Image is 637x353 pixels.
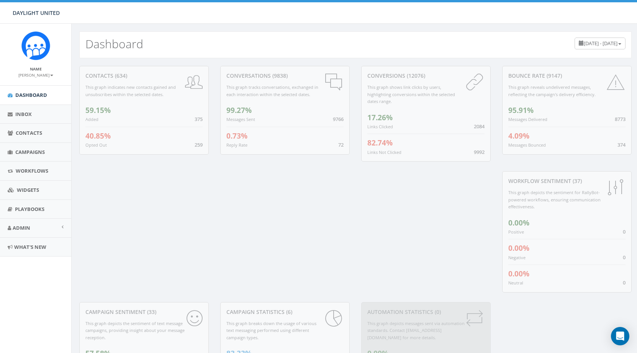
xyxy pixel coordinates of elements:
span: (6) [285,308,292,315]
small: Messages Bounced [508,142,546,148]
div: conversations [226,72,344,80]
small: This graph reveals undelivered messages, reflecting the campaign's delivery efficiency. [508,84,596,97]
span: (33) [146,308,156,315]
small: This graph breaks down the usage of various text messaging performed using different campaign types. [226,320,316,340]
span: DAYLIGHT UNITED [13,9,60,16]
span: 259 [195,141,203,148]
span: Workflows [16,167,48,174]
small: Added [85,116,98,122]
small: Name [30,66,42,72]
span: Playbooks [15,206,44,212]
span: Widgets [17,186,39,193]
small: This graph shows link clicks by users, highlighting conversions within the selected dates range. [367,84,455,104]
small: This graph indicates new contacts gained and unsubscribes within the selected dates. [85,84,176,97]
span: 374 [617,141,626,148]
span: Contacts [16,129,42,136]
div: Bounce Rate [508,72,626,80]
div: Automation Statistics [367,308,485,316]
div: Workflow Sentiment [508,177,626,185]
span: 82.74% [367,138,393,148]
div: Campaign Statistics [226,308,344,316]
span: 40.85% [85,131,111,141]
span: 17.26% [367,113,393,123]
span: (37) [571,177,582,185]
span: 99.27% [226,105,252,115]
span: 0 [623,228,626,235]
h2: Dashboard [85,38,143,50]
span: Inbox [15,111,32,118]
small: Negative [508,255,526,260]
span: 2084 [474,123,485,130]
span: 72 [338,141,344,148]
span: (9147) [545,72,562,79]
small: Messages Delivered [508,116,547,122]
div: Campaign Sentiment [85,308,203,316]
span: Admin [13,224,30,231]
span: 0.00% [508,243,529,253]
span: 0.00% [508,218,529,228]
small: Opted Out [85,142,107,148]
span: Campaigns [15,149,45,155]
small: [PERSON_NAME] [18,72,53,78]
span: 0.00% [508,269,529,279]
span: (9838) [271,72,288,79]
span: [DATE] - [DATE] [584,40,617,47]
span: Dashboard [15,92,47,98]
small: This graph depicts the sentiment for RallyBot-powered workflows, ensuring communication effective... [508,190,601,209]
span: (0) [433,308,441,315]
small: Links Not Clicked [367,149,401,155]
small: This graph tracks conversations, exchanged in each interaction within the selected dates. [226,84,318,97]
span: 375 [195,116,203,123]
div: Open Intercom Messenger [611,327,629,345]
span: 9992 [474,149,485,155]
div: contacts [85,72,203,80]
span: (634) [113,72,127,79]
span: 9766 [333,116,344,123]
span: 0.73% [226,131,247,141]
span: 59.15% [85,105,111,115]
small: This graph depicts the sentiment of text message campaigns, providing insight about your message ... [85,320,185,340]
small: Positive [508,229,524,235]
span: What's New [14,244,46,250]
a: [PERSON_NAME] [18,71,53,78]
span: (12076) [405,72,425,79]
small: Links Clicked [367,124,393,129]
span: 8773 [615,116,626,123]
div: conversions [367,72,485,80]
span: 4.09% [508,131,529,141]
small: Reply Rate [226,142,247,148]
small: Messages Sent [226,116,255,122]
small: This graph depicts messages sent via automation standards. Contact [EMAIL_ADDRESS][DOMAIN_NAME] f... [367,320,465,340]
span: 0 [623,279,626,286]
span: 0 [623,254,626,261]
img: Rally_Corp_Icon.png [21,31,50,60]
small: Neutral [508,280,523,286]
span: 95.91% [508,105,534,115]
